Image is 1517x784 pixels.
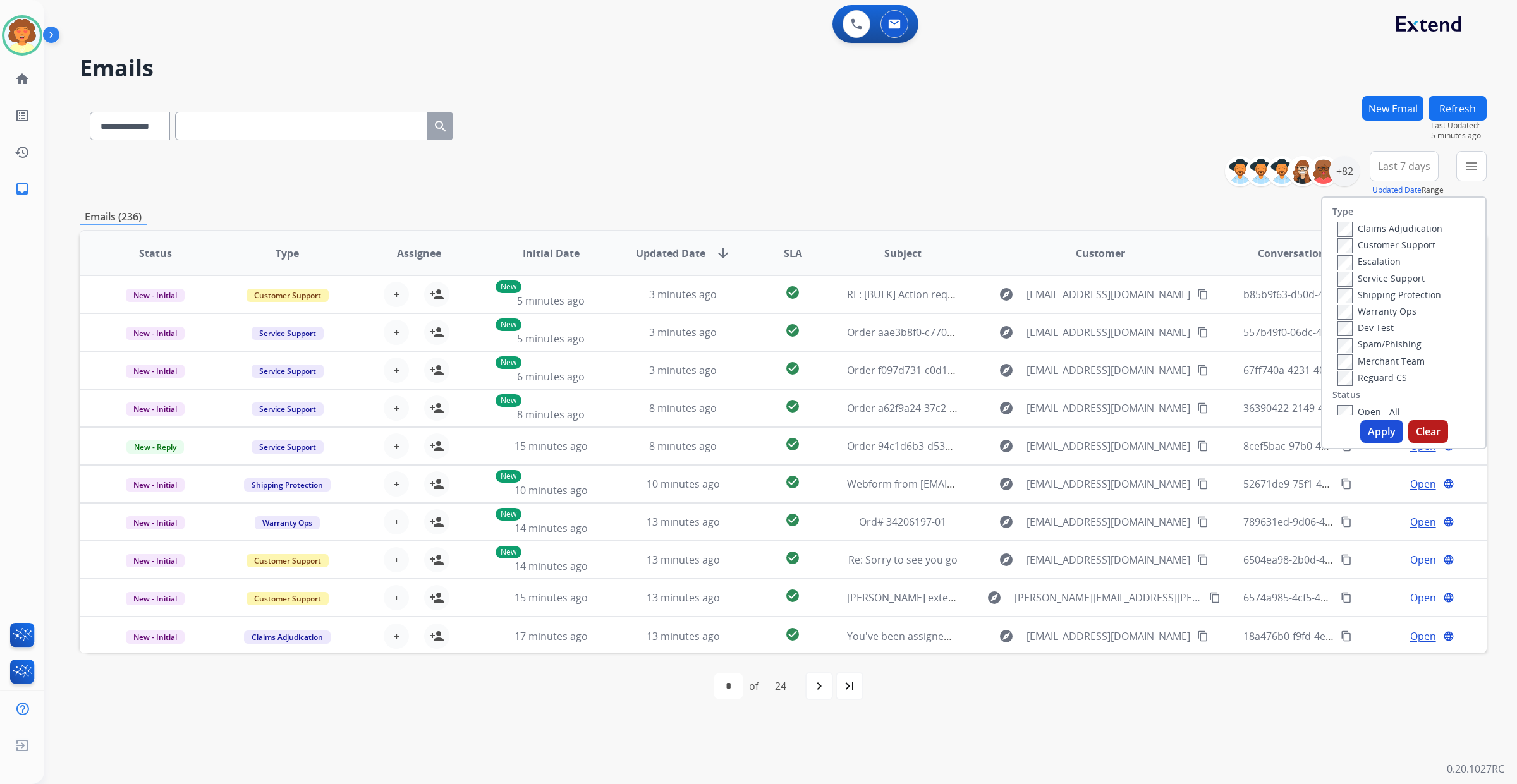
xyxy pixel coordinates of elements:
[785,474,800,490] mat-icon: check_circle
[394,476,399,492] span: +
[1197,516,1209,528] mat-icon: content_copy
[1027,514,1190,529] span: [EMAIL_ADDRESS][DOMAIN_NAME]
[1258,246,1339,261] span: Conversation ID
[785,437,800,452] mat-icon: check_circle
[394,514,399,529] span: +
[515,629,588,643] span: 17 minutes ago
[785,285,800,300] mat-icon: check_circle
[1410,514,1436,529] span: Open
[394,363,399,378] span: +
[1370,151,1439,181] button: Last 7 days
[384,509,409,534] button: +
[1337,354,1353,370] input: Merchant Team
[1027,325,1190,340] span: [EMAIL_ADDRESS][DOMAIN_NAME]
[1027,476,1190,492] span: [EMAIL_ADDRESS][DOMAIN_NAME]
[812,678,827,694] mat-icon: navigate_next
[785,512,800,528] mat-icon: check_circle
[1337,338,1353,353] input: Spam/Phishing
[884,246,922,261] span: Subject
[126,554,185,567] span: New - Initial
[1443,630,1454,642] mat-icon: language
[1243,477,1429,491] span: 52671de9-75f1-4b1c-afd5-67fc9af4954e
[384,585,409,610] button: +
[515,483,588,497] span: 10 minutes ago
[384,471,409,497] button: +
[384,282,409,307] button: +
[1337,371,1407,383] label: Reguard CS
[139,246,172,261] span: Status
[252,327,324,340] span: Service Support
[394,325,399,340] span: +
[1337,355,1425,367] label: Merchant Team
[80,56,1487,81] h2: Emails
[647,477,720,491] span: 10 minutes ago
[1197,289,1209,300] mat-icon: content_copy
[1027,629,1190,644] span: [EMAIL_ADDRESS][DOMAIN_NAME]
[1341,554,1352,565] mat-icon: content_copy
[1332,205,1353,218] label: Type
[999,401,1014,416] mat-icon: explore
[1337,255,1401,267] label: Escalation
[496,508,521,521] p: New
[1362,96,1423,121] button: New Email
[126,478,185,492] span: New - Initial
[649,401,717,415] span: 8 minutes ago
[1360,420,1403,443] button: Apply
[1443,478,1454,490] mat-icon: language
[1410,590,1436,605] span: Open
[1443,554,1454,565] mat-icon: language
[429,438,444,454] mat-icon: person_add
[647,553,720,567] span: 13 minutes ago
[1337,222,1442,234] label: Claims Adjudication
[397,246,441,261] span: Assignee
[1197,478,1209,490] mat-icon: content_copy
[1209,592,1221,603] mat-icon: content_copy
[515,439,588,453] span: 15 minutes ago
[126,516,185,529] span: New - Initial
[15,108,30,123] mat-icon: list_alt
[429,476,444,492] mat-icon: person_add
[987,590,1002,605] mat-icon: explore
[126,592,185,605] span: New - Initial
[1337,371,1353,386] input: Reguard CS
[1014,590,1202,605] span: [PERSON_NAME][EMAIL_ADDRESS][PERSON_NAME][DOMAIN_NAME]
[15,145,30,160] mat-icon: history
[496,318,521,331] p: New
[1337,305,1416,317] label: Warranty Ops
[649,325,717,339] span: 3 minutes ago
[847,363,1070,377] span: Order f097d731-c0d1-4293-a128-61bf13e9a9bd
[1372,185,1422,195] button: Updated Date
[1243,629,1432,643] span: 18a476b0-f9fd-4e4b-86ea-d4f0c1e13045
[1337,406,1400,418] label: Open - All
[394,629,399,644] span: +
[126,327,185,340] span: New - Initial
[15,181,30,196] mat-icon: inbox
[1410,552,1436,567] span: Open
[1197,440,1209,452] mat-icon: content_copy
[847,325,1066,339] span: Order aae3b8f0-c770-4a64-bf93-0e000af52148
[429,552,444,567] mat-icon: person_add
[636,246,705,261] span: Updated Date
[433,119,448,134] mat-icon: search
[847,591,1052,605] span: [PERSON_NAME] extended service contract
[429,325,444,340] mat-icon: person_add
[785,323,800,338] mat-icon: check_circle
[765,673,796,699] div: 24
[859,515,946,529] span: Ord# 34206197-01
[1337,222,1353,237] input: Claims Adjudication
[247,554,329,567] span: Customer Support
[847,287,1167,301] span: RE: [BULK] Action required: Extend claim approved for replacement
[515,521,588,535] span: 14 minutes ago
[126,289,185,302] span: New - Initial
[1027,552,1190,567] span: [EMAIL_ADDRESS][DOMAIN_NAME]
[1341,478,1352,490] mat-icon: content_copy
[247,592,329,605] span: Customer Support
[649,439,717,453] span: 8 minutes ago
[999,552,1014,567] mat-icon: explore
[252,402,324,416] span: Service Support
[785,399,800,414] mat-icon: check_circle
[1337,288,1353,303] input: Shipping Protection
[1341,630,1352,642] mat-icon: content_copy
[394,438,399,454] span: +
[1372,184,1444,195] span: Range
